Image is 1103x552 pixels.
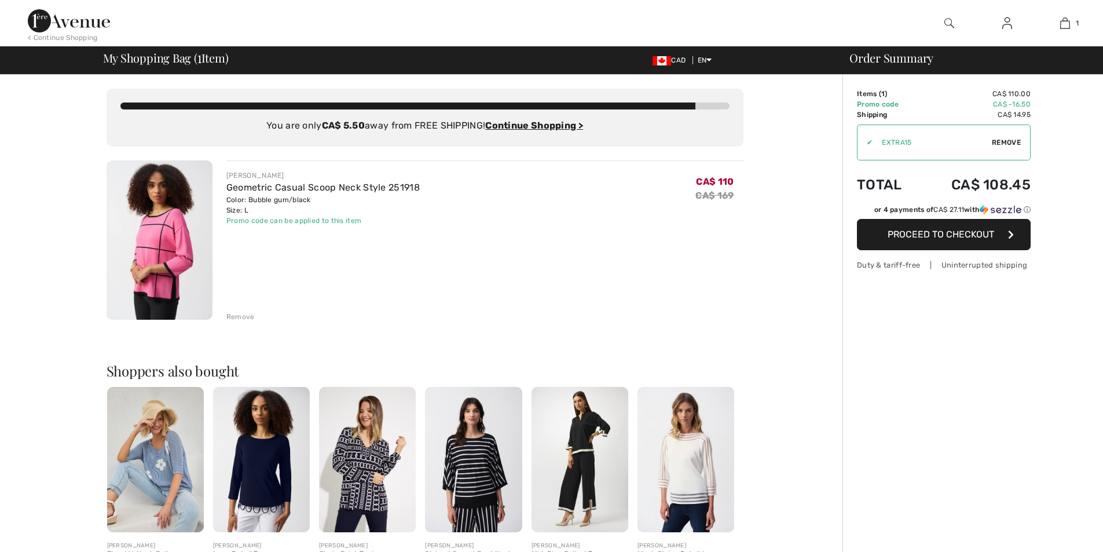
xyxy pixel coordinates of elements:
img: My Bag [1060,16,1070,30]
td: CA$ 108.45 [919,165,1031,204]
td: Shipping [857,109,919,120]
img: 1ère Avenue [28,9,110,32]
div: Order Summary [836,52,1096,64]
div: < Continue Shopping [28,32,98,43]
img: Geometric Casual Scoop Neck Style 251918 [107,160,212,320]
span: 1 [1076,18,1079,28]
s: CA$ 169 [695,190,734,201]
img: Sezzle [980,204,1021,215]
span: Remove [992,137,1021,148]
img: Loop Detail Top Style 251133 [213,387,310,532]
img: Mid-Rise Belted Trousers Style 253910 [532,387,628,532]
a: Continue Shopping > [485,120,583,131]
div: Duty & tariff-free | Uninterrupted shipping [857,259,1031,270]
img: Canadian Dollar [653,56,671,65]
td: Total [857,165,919,204]
span: My Shopping Bag ( Item) [103,52,229,64]
div: Remove [226,312,255,322]
div: [PERSON_NAME] [226,170,420,181]
div: [PERSON_NAME] [107,542,204,550]
strong: CA$ 5.50 [322,120,365,131]
img: Mesh Stripe Detail top Style 251946 [637,387,734,532]
div: or 4 payments ofCA$ 27.11withSezzle Click to learn more about Sezzle [857,204,1031,219]
img: Striped Casual Boat Neck Pullover Style 251190 [425,387,522,532]
div: You are only away from FREE SHIPPING! [120,119,730,133]
div: [PERSON_NAME] [425,542,522,550]
span: CA$ 27.11 [933,206,964,214]
div: ✔ [858,137,873,148]
span: Proceed to Checkout [888,229,994,240]
img: Chain Print Tunic Style 231259 [319,387,416,532]
a: Sign In [993,16,1021,31]
div: [PERSON_NAME] [532,542,628,550]
td: CA$ 110.00 [919,89,1031,99]
span: CA$ 110 [696,176,734,187]
td: Promo code [857,99,919,109]
td: Items ( ) [857,89,919,99]
div: [PERSON_NAME] [319,542,416,550]
button: Proceed to Checkout [857,219,1031,250]
span: CAD [653,56,690,64]
div: [PERSON_NAME] [213,542,310,550]
img: search the website [944,16,954,30]
span: 1 [197,49,201,64]
a: Geometric Casual Scoop Neck Style 251918 [226,182,420,193]
img: Floral V-Neck Pullover Style 256838U [107,387,204,532]
input: Promo code [873,125,992,160]
div: [PERSON_NAME] [637,542,734,550]
span: 1 [881,90,885,98]
div: Color: Bubble gum/black Size: L [226,195,420,215]
h2: Shoppers also bought [107,364,743,378]
div: or 4 payments of with [874,204,1031,215]
img: My Info [1002,16,1012,30]
span: EN [698,56,712,64]
div: Promo code can be applied to this item [226,215,420,226]
td: CA$ 14.95 [919,109,1031,120]
td: CA$ -16.50 [919,99,1031,109]
a: 1 [1036,16,1093,30]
